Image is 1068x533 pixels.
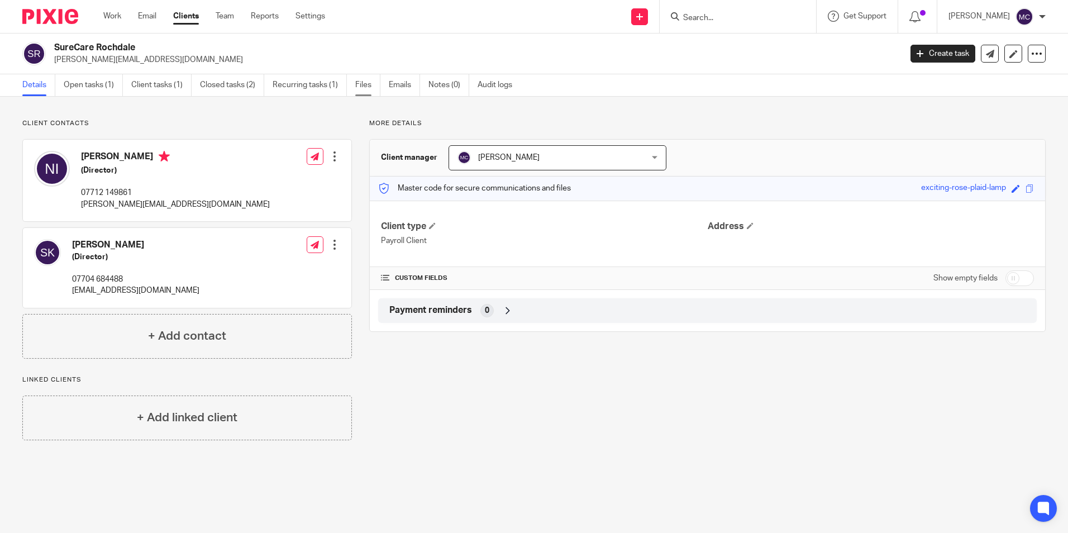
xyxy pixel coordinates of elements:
[485,305,489,316] span: 0
[921,182,1006,195] div: exciting-rose-plaid-lamp
[251,11,279,22] a: Reports
[381,221,707,232] h4: Client type
[131,74,192,96] a: Client tasks (1)
[933,273,998,284] label: Show empty fields
[54,54,894,65] p: [PERSON_NAME][EMAIL_ADDRESS][DOMAIN_NAME]
[22,74,55,96] a: Details
[159,151,170,162] i: Primary
[1015,8,1033,26] img: svg%3E
[22,119,352,128] p: Client contacts
[381,274,707,283] h4: CUSTOM FIELDS
[148,327,226,345] h4: + Add contact
[22,375,352,384] p: Linked clients
[34,151,70,187] img: svg%3E
[64,74,123,96] a: Open tasks (1)
[457,151,471,164] img: svg%3E
[138,11,156,22] a: Email
[103,11,121,22] a: Work
[478,154,540,161] span: [PERSON_NAME]
[72,251,199,263] h5: (Director)
[54,42,726,54] h2: SureCare Rochdale
[273,74,347,96] a: Recurring tasks (1)
[389,304,472,316] span: Payment reminders
[72,274,199,285] p: 07704 684488
[948,11,1010,22] p: [PERSON_NAME]
[295,11,325,22] a: Settings
[369,119,1046,128] p: More details
[22,42,46,65] img: svg%3E
[81,187,270,198] p: 07712 149861
[843,12,886,20] span: Get Support
[428,74,469,96] a: Notes (0)
[137,409,237,426] h4: + Add linked client
[72,285,199,296] p: [EMAIL_ADDRESS][DOMAIN_NAME]
[22,9,78,24] img: Pixie
[34,239,61,266] img: svg%3E
[200,74,264,96] a: Closed tasks (2)
[389,74,420,96] a: Emails
[381,152,437,163] h3: Client manager
[682,13,783,23] input: Search
[478,74,521,96] a: Audit logs
[216,11,234,22] a: Team
[708,221,1034,232] h4: Address
[81,199,270,210] p: [PERSON_NAME][EMAIL_ADDRESS][DOMAIN_NAME]
[173,11,199,22] a: Clients
[910,45,975,63] a: Create task
[81,165,270,176] h5: (Director)
[378,183,571,194] p: Master code for secure communications and files
[355,74,380,96] a: Files
[81,151,270,165] h4: [PERSON_NAME]
[72,239,199,251] h4: [PERSON_NAME]
[381,235,707,246] p: Payroll Client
